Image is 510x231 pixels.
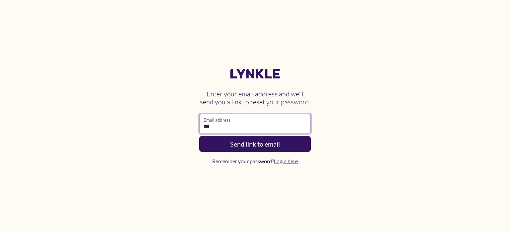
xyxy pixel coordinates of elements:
button: Send link to email [199,136,311,152]
p: Remember your password? [199,157,311,165]
a: Login here [274,158,298,164]
a: Lynkle [199,66,311,82]
h2: Enter your email address and we'll send you a link to reset your password. [199,85,311,111]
